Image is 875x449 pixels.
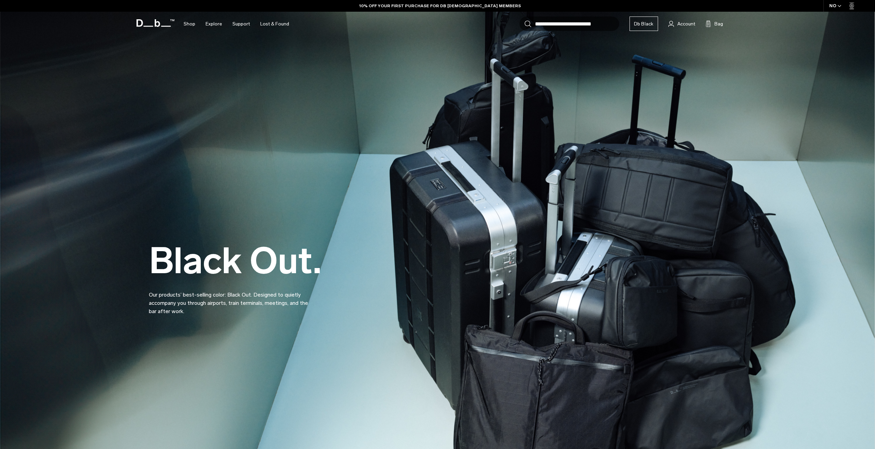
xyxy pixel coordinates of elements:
[149,282,314,316] p: Our products’ best-selling color: Black Out. Designed to quietly accompany you through airports, ...
[184,12,195,36] a: Shop
[359,3,521,9] a: 10% OFF YOUR FIRST PURCHASE FOR DB [DEMOGRAPHIC_DATA] MEMBERS
[149,243,321,279] h2: Black Out.
[714,20,723,28] span: Bag
[677,20,695,28] span: Account
[260,12,289,36] a: Lost & Found
[232,12,250,36] a: Support
[206,12,222,36] a: Explore
[630,17,658,31] a: Db Black
[668,20,695,28] a: Account
[706,20,723,28] button: Bag
[178,12,294,36] nav: Main Navigation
